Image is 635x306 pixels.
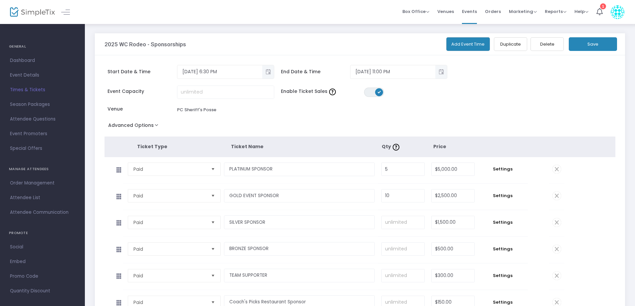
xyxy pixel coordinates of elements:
span: Event Promoters [10,130,75,138]
span: Ticket Type [137,143,167,150]
button: Select [208,189,218,202]
span: Order Management [10,179,75,187]
input: Enter a ticket type name. e.g. General Admission [224,215,375,229]
span: Dashboard [10,56,75,65]
span: Orders [485,3,501,20]
input: Price [432,216,474,229]
span: Box Office [402,8,429,15]
span: Paid [133,272,206,279]
input: Price [432,269,474,282]
span: ON [377,90,381,94]
h4: PROMOTE [9,226,76,240]
input: Price [432,243,474,255]
span: Settings [481,192,525,199]
span: Times & Tickets [10,86,75,94]
button: Toggle popup [435,65,447,79]
span: Settings [481,166,525,172]
span: Enable Ticket Sales [281,88,364,95]
span: Paid [133,299,206,306]
input: Enter a ticket type name. e.g. General Admission [224,162,375,176]
button: Duplicate [494,37,527,51]
input: Select date & time [350,66,435,77]
button: Advanced Options [105,121,165,133]
input: unlimited [382,269,424,282]
h4: MANAGE ATTENDEES [9,162,76,176]
span: Ticket Name [231,143,264,150]
img: question-mark [393,144,399,151]
span: Paid [133,246,206,252]
span: Marketing [509,8,537,15]
span: Help [574,8,588,15]
button: Select [208,216,218,229]
span: Season Packages [10,100,75,109]
span: Settings [481,246,525,252]
span: Events [462,3,477,20]
span: Price [433,143,446,150]
input: Price [432,189,474,202]
h4: GENERAL [9,40,76,53]
input: unlimited [382,243,424,255]
input: Price [432,163,474,175]
span: End Date & Time [281,68,350,75]
input: Enter a ticket type name. e.g. General Admission [224,189,375,203]
input: Enter a ticket type name. e.g. General Admission [224,269,375,282]
span: Paid [133,166,206,172]
button: Save [569,37,617,51]
span: Social [10,243,75,251]
button: Select [208,163,218,175]
span: Event Capacity [107,88,177,95]
img: question-mark [329,89,336,95]
span: Special Offers [10,144,75,153]
span: Event Details [10,71,75,80]
span: Qty [382,143,401,150]
span: Venue [107,106,177,113]
span: Attendee Questions [10,115,75,124]
div: 1 [600,3,606,9]
span: Venues [437,3,454,20]
span: Paid [133,219,206,226]
span: Settings [481,219,525,226]
span: Reports [545,8,566,15]
h3: 2025 WC Rodeo - Sponsorships [105,41,186,48]
span: Attendee List [10,193,75,202]
span: Embed [10,257,75,266]
span: Start Date & Time [107,68,177,75]
input: Enter a ticket type name. e.g. General Admission [224,242,375,256]
button: Delete [530,37,564,51]
button: Add Event Time [446,37,490,51]
input: Select date & time [177,66,262,77]
span: Settings [481,299,525,306]
span: Attendee Communication [10,208,75,217]
div: PC Sheriff's Posse [177,107,216,113]
button: Select [208,243,218,255]
button: Toggle popup [262,65,274,79]
span: Quantity Discount [10,287,75,295]
span: Settings [481,272,525,279]
span: Paid [133,192,206,199]
input: unlimited [382,216,424,229]
input: unlimited [177,86,274,99]
button: Select [208,269,218,282]
span: Promo Code [10,272,75,281]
